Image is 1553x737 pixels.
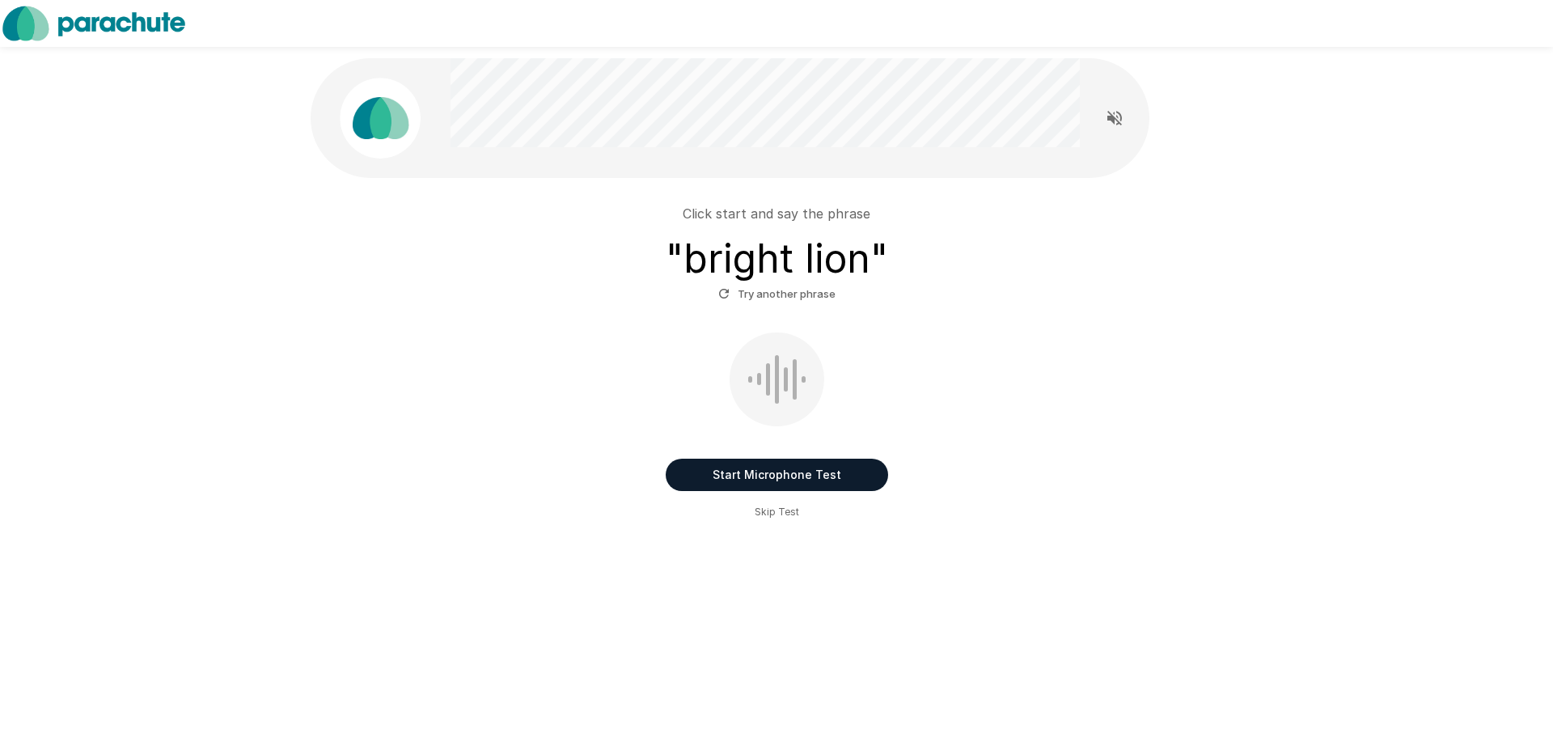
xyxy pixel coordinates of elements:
[340,78,421,159] img: parachute_avatar.png
[683,204,870,223] p: Click start and say the phrase
[755,504,799,520] span: Skip Test
[666,459,888,491] button: Start Microphone Test
[1098,102,1131,134] button: Read questions aloud
[666,236,888,282] h3: " bright lion "
[714,282,840,307] button: Try another phrase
